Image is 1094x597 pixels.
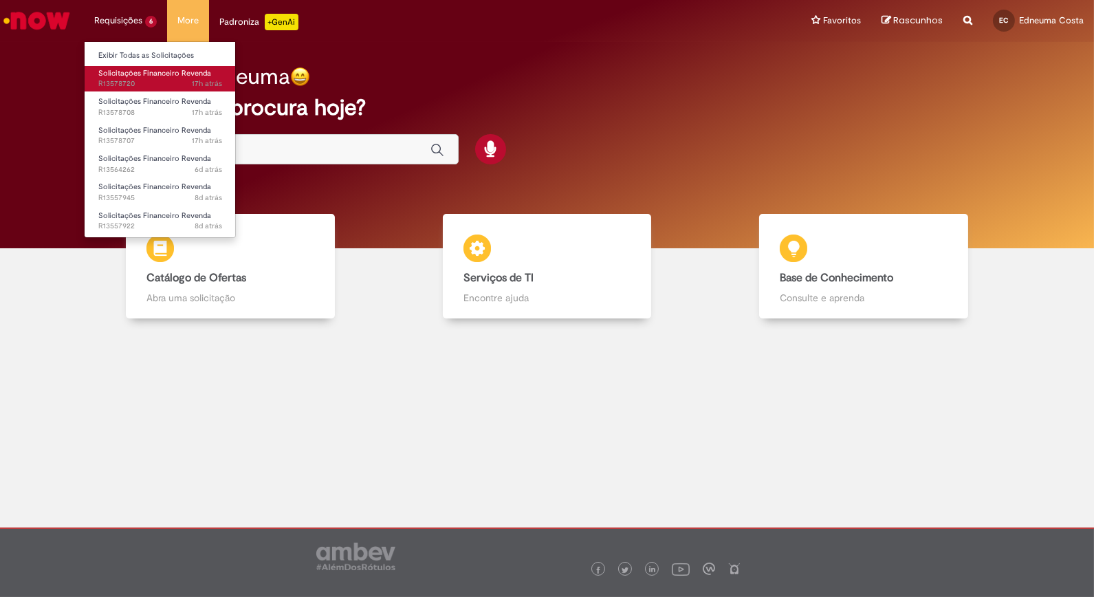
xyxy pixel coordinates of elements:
[463,271,534,285] b: Serviços de TI
[622,567,628,574] img: logo_footer_twitter.png
[780,271,893,285] b: Base de Conhecimento
[265,14,298,30] p: +GenAi
[195,164,222,175] span: 6d atrás
[177,14,199,28] span: More
[1000,16,1009,25] span: EC
[94,14,142,28] span: Requisições
[195,193,222,203] time: 23/09/2025 10:02:17
[72,214,389,319] a: Catálogo de Ofertas Abra uma solicitação
[145,16,157,28] span: 6
[195,221,222,231] span: 8d atrás
[98,68,211,78] span: Solicitações Financeiro Revenda
[823,14,861,28] span: Favoritos
[316,543,395,570] img: logo_footer_ambev_rotulo_gray.png
[649,566,656,574] img: logo_footer_linkedin.png
[463,291,631,305] p: Encontre ajuda
[703,563,715,575] img: logo_footer_workplace.png
[705,214,1022,319] a: Base de Conhecimento Consulte e aprenda
[146,291,314,305] p: Abra uma solicitação
[98,164,222,175] span: R13564262
[98,193,222,204] span: R13557945
[1,7,72,34] img: ServiceNow
[107,96,988,120] h2: O que você procura hoje?
[85,94,236,120] a: Aberto R13578708 : Solicitações Financeiro Revenda
[85,208,236,234] a: Aberto R13557922 : Solicitações Financeiro Revenda
[85,151,236,177] a: Aberto R13564262 : Solicitações Financeiro Revenda
[146,271,246,285] b: Catálogo de Ofertas
[85,123,236,149] a: Aberto R13578707 : Solicitações Financeiro Revenda
[192,107,222,118] time: 29/09/2025 17:50:58
[195,221,222,231] time: 23/09/2025 09:58:18
[192,135,222,146] time: 29/09/2025 17:50:44
[98,96,211,107] span: Solicitações Financeiro Revenda
[780,291,948,305] p: Consulte e aprenda
[84,41,236,238] ul: Requisições
[192,107,222,118] span: 17h atrás
[389,214,705,319] a: Serviços de TI Encontre ajuda
[85,180,236,205] a: Aberto R13557945 : Solicitações Financeiro Revenda
[672,560,690,578] img: logo_footer_youtube.png
[595,567,602,574] img: logo_footer_facebook.png
[98,221,222,232] span: R13557922
[728,563,741,575] img: logo_footer_naosei.png
[98,182,211,192] span: Solicitações Financeiro Revenda
[1019,14,1084,26] span: Edneuma Costa
[882,14,943,28] a: Rascunhos
[85,66,236,91] a: Aberto R13578720 : Solicitações Financeiro Revenda
[98,210,211,221] span: Solicitações Financeiro Revenda
[195,164,222,175] time: 24/09/2025 17:01:56
[195,193,222,203] span: 8d atrás
[192,78,222,89] span: 17h atrás
[98,78,222,89] span: R13578720
[98,135,222,146] span: R13578707
[192,78,222,89] time: 29/09/2025 17:52:59
[85,48,236,63] a: Exibir Todas as Solicitações
[98,125,211,135] span: Solicitações Financeiro Revenda
[290,67,310,87] img: happy-face.png
[98,153,211,164] span: Solicitações Financeiro Revenda
[192,135,222,146] span: 17h atrás
[893,14,943,27] span: Rascunhos
[98,107,222,118] span: R13578708
[219,14,298,30] div: Padroniza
